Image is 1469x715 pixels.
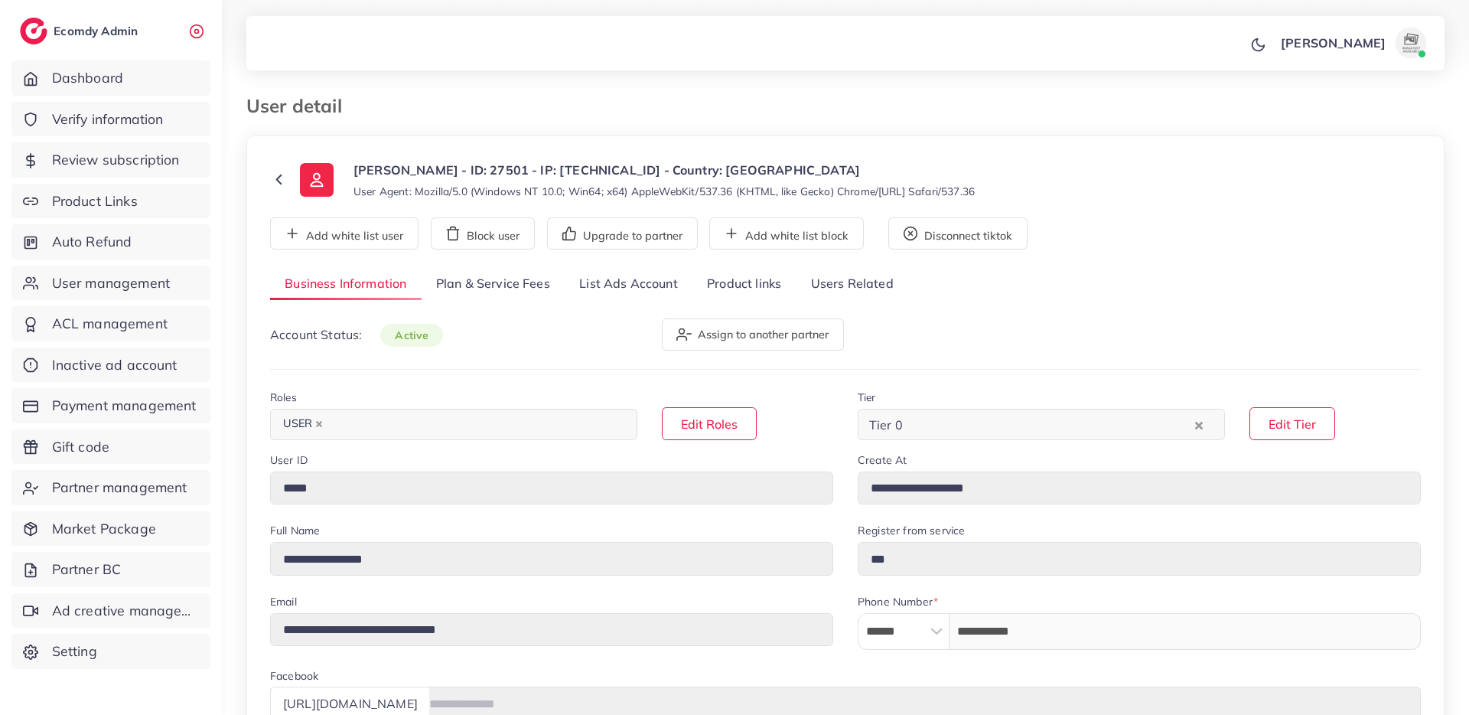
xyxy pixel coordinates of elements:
h3: User detail [246,95,354,117]
button: Deselect USER [315,420,323,428]
button: Block user [431,217,535,250]
span: Review subscription [52,150,180,170]
a: Dashboard [11,60,210,96]
a: ACL management [11,306,210,341]
a: Plan & Service Fees [422,268,565,301]
span: Partner BC [52,560,122,580]
p: Account Status: [270,325,443,344]
a: Business Information [270,268,422,301]
button: Clear Selected [1195,416,1203,433]
label: User ID [270,452,308,468]
button: Edit Tier [1249,407,1335,440]
button: Add white list block [709,217,864,250]
span: Payment management [52,396,197,416]
button: Add white list user [270,217,419,250]
button: Assign to another partner [662,318,844,351]
label: Roles [270,390,297,405]
span: Auto Refund [52,232,132,252]
a: Setting [11,634,210,669]
a: Payment management [11,388,210,423]
a: Verify information [11,102,210,137]
a: User management [11,266,210,301]
span: active [380,324,443,347]
a: Market Package [11,511,210,547]
a: Partner BC [11,552,210,587]
input: Search for option [907,413,1191,436]
img: avatar [1396,28,1426,58]
label: Full Name [270,523,320,538]
label: Email [270,594,297,609]
span: Gift code [52,437,109,457]
span: Partner management [52,478,187,498]
span: Dashboard [52,68,123,88]
a: Auto Refund [11,224,210,260]
label: Tier [858,390,876,405]
button: Edit Roles [662,407,757,440]
a: Users Related [796,268,907,301]
img: logo [20,18,47,44]
a: Product Links [11,184,210,219]
span: Market Package [52,519,156,539]
a: Inactive ad account [11,348,210,383]
span: Setting [52,642,97,661]
label: Register from service [858,523,965,538]
a: Ad creative management [11,593,210,628]
label: Phone Number [858,594,938,609]
a: Review subscription [11,142,210,178]
button: Upgrade to partner [547,217,698,250]
span: User management [52,273,170,293]
button: Disconnect tiktok [888,217,1028,250]
a: Product links [692,268,796,301]
span: Tier 0 [866,413,906,436]
a: List Ads Account [565,268,692,301]
a: [PERSON_NAME]avatar [1272,28,1432,58]
div: Search for option [270,409,637,440]
span: Ad creative management [52,601,199,621]
a: Gift code [11,429,210,465]
span: ACL management [52,314,168,334]
span: Inactive ad account [52,355,178,375]
span: Product Links [52,191,138,211]
input: Search for option [331,413,617,436]
p: [PERSON_NAME] - ID: 27501 - IP: [TECHNICAL_ID] - Country: [GEOGRAPHIC_DATA] [353,161,975,179]
p: [PERSON_NAME] [1281,34,1386,52]
span: USER [276,413,330,435]
div: Search for option [858,409,1225,440]
label: Create At [858,452,907,468]
h2: Ecomdy Admin [54,24,142,38]
a: logoEcomdy Admin [20,18,142,44]
small: User Agent: Mozilla/5.0 (Windows NT 10.0; Win64; x64) AppleWebKit/537.36 (KHTML, like Gecko) Chro... [353,184,975,199]
label: Facebook [270,668,318,684]
a: Partner management [11,470,210,505]
span: Verify information [52,109,164,129]
img: ic-user-info.36bf1079.svg [300,163,334,197]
